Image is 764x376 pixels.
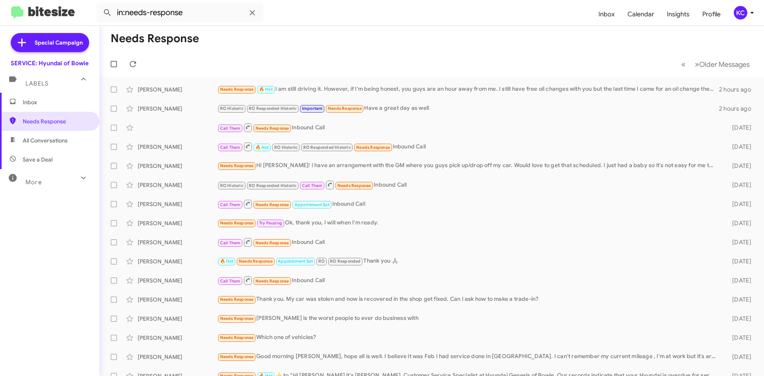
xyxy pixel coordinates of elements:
span: Important [302,106,323,111]
div: Thank you 🙏🏽 [217,257,719,266]
span: Try Pausing [259,220,282,226]
span: « [681,59,686,69]
span: Needs Response [220,87,254,92]
div: Hi [PERSON_NAME]! I have an arrangement with the GM where you guys pick up/drop off my car. Would... [217,161,719,170]
div: [PERSON_NAME] [138,277,217,284]
div: Inbound Call [217,142,719,152]
div: [DATE] [719,353,758,361]
div: Inbound Call [217,123,719,132]
div: [DATE] [719,181,758,189]
span: Needs Response [255,126,289,131]
span: RO Responded Historic [303,145,351,150]
input: Search [96,3,263,22]
h1: Needs Response [111,32,199,45]
div: Inbound Call [217,180,719,190]
a: Inbox [592,3,621,26]
div: [DATE] [719,315,758,323]
div: Thank you. My car was stolen and now is recovered in the shop get fixed. Can I ask how to make a ... [217,295,719,304]
span: Needs Response [255,279,289,284]
div: [PERSON_NAME] [138,86,217,94]
span: 🔥 Hot [259,87,273,92]
span: RO Historic [220,183,244,188]
span: 🔥 Hot [255,145,269,150]
span: Appointment Set [294,202,329,207]
span: All Conversations [23,136,68,144]
button: KC [727,6,755,19]
div: Good morning [PERSON_NAME], hope all is well. I believe it was Feb I had service done in [GEOGRAP... [217,352,719,361]
span: » [695,59,699,69]
div: [DATE] [719,296,758,304]
div: [PERSON_NAME] [138,162,217,170]
span: Call Them [220,279,241,284]
span: Save a Deal [23,156,53,164]
span: Needs Response [220,220,254,226]
span: Appointment Set [278,259,313,264]
span: Needs Response [220,335,254,340]
span: RO [318,259,325,264]
div: [DATE] [719,334,758,342]
div: [DATE] [719,124,758,132]
div: SERVICE: Hyundai of Bowie [11,59,89,67]
span: Call Them [302,183,323,188]
div: [DATE] [719,200,758,208]
span: RO Historic [220,106,244,111]
a: Calendar [621,3,661,26]
a: Special Campaign [11,33,89,52]
div: Inbound Call [217,275,719,285]
div: Ok, thank you, I will when I'm ready. [217,218,719,228]
span: Needs Response [220,297,254,302]
div: [PERSON_NAME] [138,200,217,208]
span: Older Messages [699,60,750,69]
button: Previous [676,56,690,72]
span: Needs Response [255,240,289,245]
span: Call Them [220,126,241,131]
div: [PERSON_NAME] [138,315,217,323]
div: 2 hours ago [719,105,758,113]
span: RO Historic [274,145,298,150]
div: I am still driving it. However, if I'm being honest, you guys are an hour away from me. I still h... [217,85,719,94]
div: [DATE] [719,257,758,265]
span: Special Campaign [35,39,83,47]
span: Call Them [220,145,241,150]
span: RO Responded [330,259,361,264]
div: KC [734,6,747,19]
div: [DATE] [719,162,758,170]
a: Insights [661,3,696,26]
span: Labels [25,80,49,87]
button: Next [690,56,754,72]
div: Which one of vehicles? [217,333,719,342]
div: [PERSON_NAME] [138,334,217,342]
span: More [25,179,42,186]
span: Needs Response [356,145,390,150]
div: [PERSON_NAME] is the worst people to ever do business with [217,314,719,323]
div: Have a great day as well [217,104,719,113]
div: [PERSON_NAME] [138,105,217,113]
span: Call Them [220,240,241,245]
div: [PERSON_NAME] [138,143,217,151]
div: Inbound Call [217,199,719,209]
div: [DATE] [719,143,758,151]
span: Needs Response [239,259,273,264]
span: Needs Response [328,106,362,111]
span: Needs Response [220,354,254,359]
div: [PERSON_NAME] [138,238,217,246]
span: Needs Response [255,202,289,207]
span: Inbox [23,98,90,106]
a: Profile [696,3,727,26]
span: RO Responded Historic [249,183,296,188]
span: Needs Response [337,183,371,188]
div: 2 hours ago [719,86,758,94]
span: Needs Response [220,316,254,321]
div: [PERSON_NAME] [138,353,217,361]
div: [PERSON_NAME] [138,181,217,189]
div: [PERSON_NAME] [138,219,217,227]
div: [PERSON_NAME] [138,257,217,265]
div: [DATE] [719,238,758,246]
div: [DATE] [719,277,758,284]
div: [DATE] [719,219,758,227]
span: 🔥 Hot [220,259,234,264]
div: [PERSON_NAME] [138,296,217,304]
